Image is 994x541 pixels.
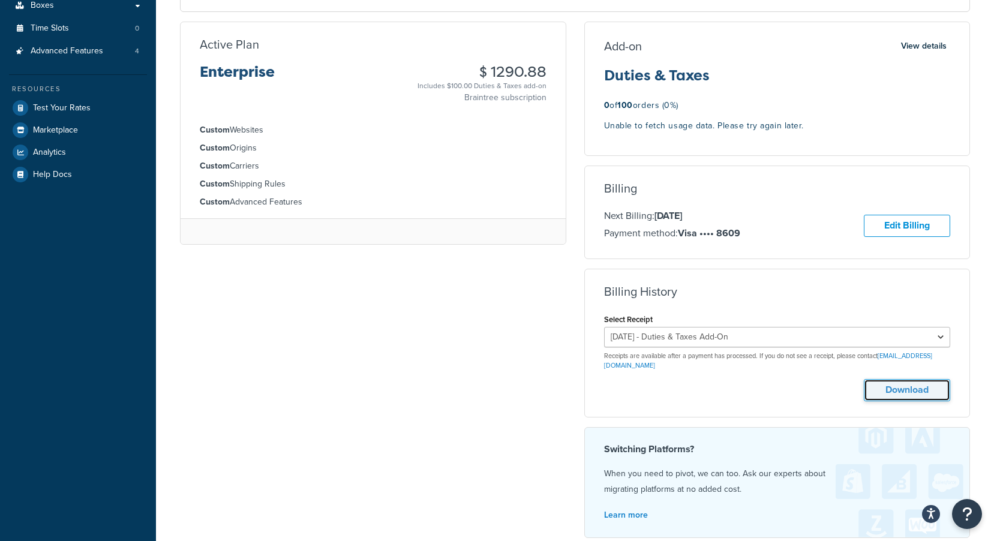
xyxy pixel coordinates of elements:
a: Help Docs [9,164,147,185]
span: Advanced Features [31,46,103,56]
a: Edit Billing [864,215,950,237]
p: Braintree subscription [418,92,546,104]
li: Time Slots [9,17,147,40]
h3: Billing History [604,285,677,298]
li: Origins [200,142,546,155]
h3: Duties & Taxes [604,68,951,93]
span: Marketplace [33,125,78,136]
strong: Custom [200,178,230,190]
p: Payment method: [604,226,740,241]
a: Advanced Features 4 [9,40,147,62]
h3: $ 1290.88 [418,64,546,80]
strong: 0 [604,99,610,112]
h3: Add-on [604,40,642,53]
h3: Enterprise [200,64,275,89]
strong: 100 [617,99,633,112]
span: 4 [135,46,139,56]
span: Help Docs [33,170,72,180]
strong: Custom [200,160,230,172]
li: Advanced Features [200,196,546,209]
div: Resources [9,84,147,94]
span: 0 [135,23,139,34]
li: Advanced Features [9,40,147,62]
p: Unable to fetch usage data. Please try again later. [604,118,804,134]
span: Time Slots [31,23,69,34]
h3: Active Plan [200,38,259,51]
strong: Visa •••• 8609 [678,226,740,240]
a: Marketplace [9,119,147,141]
button: View details [897,38,950,55]
p: Next Billing: [604,208,740,224]
li: Websites [200,124,546,137]
p: When you need to pivot, we can too. Ask our experts about migrating platforms at no added cost. [604,466,951,497]
h3: Billing [604,182,637,195]
button: Open Resource Center [952,499,982,529]
label: Select Receipt [604,315,653,324]
strong: [DATE] [654,209,682,223]
strong: Custom [200,142,230,154]
li: Shipping Rules [200,178,546,191]
a: [EMAIL_ADDRESS][DOMAIN_NAME] [604,351,932,369]
li: Carriers [200,160,546,173]
p: of orders (0%) [604,98,679,113]
strong: Custom [200,124,230,136]
strong: Custom [200,196,230,208]
p: Receipts are available after a payment has processed. If you do not see a receipt, please contact [604,351,951,370]
a: Test Your Rates [9,97,147,119]
a: Time Slots 0 [9,17,147,40]
h4: Switching Platforms? [604,442,951,456]
span: Boxes [31,1,54,11]
div: Includes $100.00 Duties & Taxes add-on [418,80,546,92]
span: Test Your Rates [33,103,91,113]
a: Analytics [9,142,147,163]
span: Analytics [33,148,66,158]
button: Download [864,379,950,401]
a: Learn more [604,509,648,521]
